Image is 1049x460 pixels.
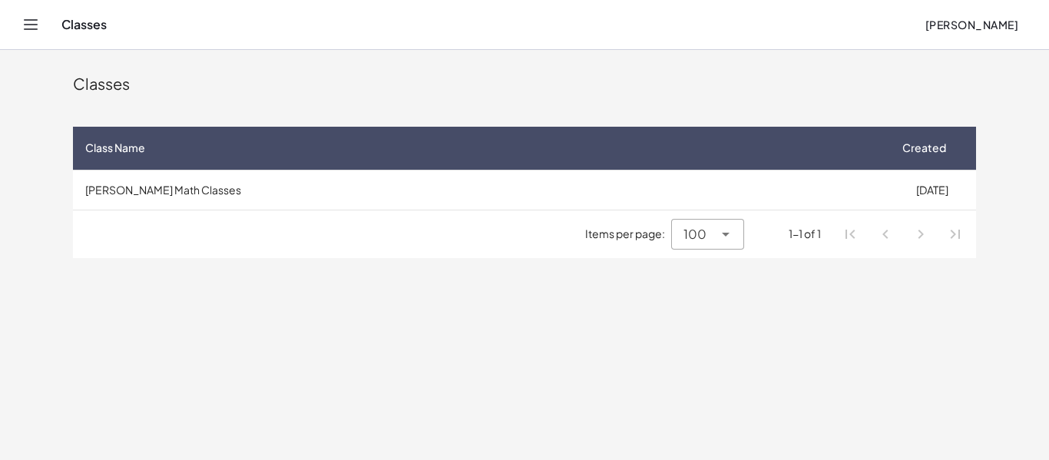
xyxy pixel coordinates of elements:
span: Class Name [85,140,145,156]
button: [PERSON_NAME] [912,11,1031,38]
div: 1-1 of 1 [789,226,821,242]
div: Classes [73,73,976,94]
span: 100 [683,225,707,243]
nav: Pagination Navigation [833,217,973,252]
span: [PERSON_NAME] [925,18,1018,31]
span: Created [902,140,946,156]
span: Items per page: [585,226,671,242]
td: [PERSON_NAME] Math Classes [73,170,888,210]
button: Toggle navigation [18,12,43,37]
td: [DATE] [888,170,976,210]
